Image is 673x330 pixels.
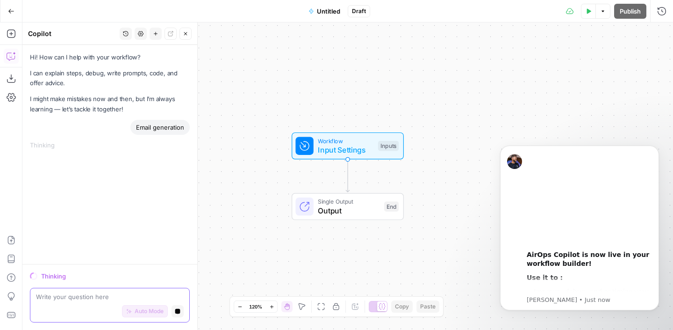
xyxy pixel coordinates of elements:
span: Publish [620,7,641,16]
button: Publish [614,4,646,19]
span: Untitled [317,7,340,16]
div: ... [55,140,60,150]
button: Untitled [303,4,346,19]
div: WorkflowInput SettingsInputs [261,132,435,160]
span: Paste [420,302,436,311]
span: 120% [249,303,262,310]
button: Copy [391,301,413,313]
div: Copilot [28,29,117,38]
span: Copy [395,302,409,311]
p: I can explain steps, debug, write prompts, code, and offer advice. [30,68,190,88]
div: Thinking [30,140,190,150]
p: Hi! How can I help with your workflow? [30,52,190,62]
div: Email generation [130,120,190,135]
div: Inputs [378,141,399,151]
span: Input Settings [318,144,373,155]
span: Single Output [318,197,379,206]
span: Workflow [318,136,373,145]
button: Auto Mode [122,305,168,317]
span: Auto Mode [135,307,164,315]
div: Single OutputOutputEnd [261,193,435,220]
div: Thinking [41,271,190,281]
p: I might make mistakes now and then, but I’m always learning — let’s tackle it together! [30,94,190,114]
button: Paste [416,301,439,313]
g: Edge from start to end [346,160,349,192]
span: Output [318,205,379,216]
div: End [384,202,399,212]
span: Draft [352,7,366,15]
